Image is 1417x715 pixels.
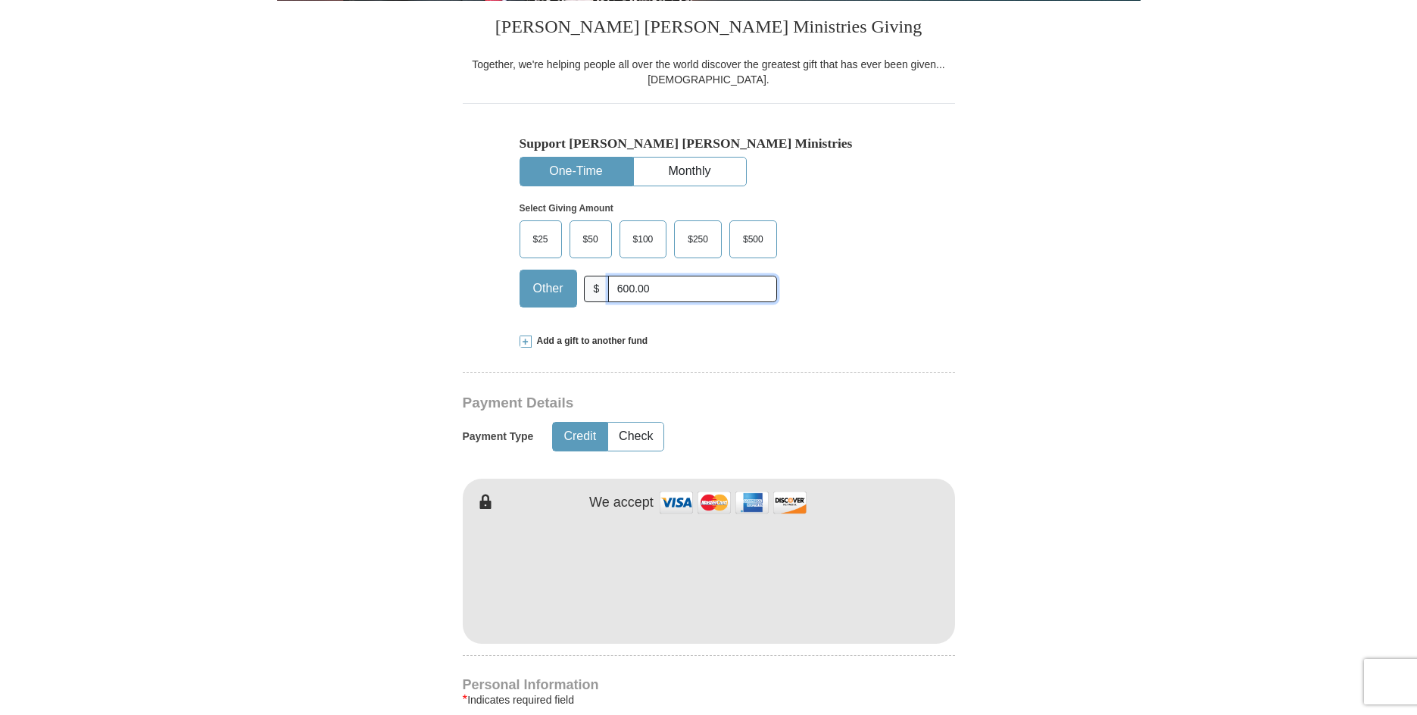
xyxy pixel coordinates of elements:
[532,335,648,348] span: Add a gift to another fund
[735,228,771,251] span: $500
[463,679,955,691] h4: Personal Information
[608,276,776,302] input: Other Amount
[657,486,809,519] img: credit cards accepted
[520,158,632,186] button: One-Time
[463,430,534,443] h5: Payment Type
[463,395,849,412] h3: Payment Details
[463,691,955,709] div: Indicates required field
[584,276,610,302] span: $
[589,495,654,511] h4: We accept
[680,228,716,251] span: $250
[634,158,746,186] button: Monthly
[520,203,613,214] strong: Select Giving Amount
[576,228,606,251] span: $50
[626,228,661,251] span: $100
[608,423,663,451] button: Check
[526,277,571,300] span: Other
[463,1,955,57] h3: [PERSON_NAME] [PERSON_NAME] Ministries Giving
[526,228,556,251] span: $25
[553,423,607,451] button: Credit
[520,136,898,151] h5: Support [PERSON_NAME] [PERSON_NAME] Ministries
[463,57,955,87] div: Together, we're helping people all over the world discover the greatest gift that has ever been g...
